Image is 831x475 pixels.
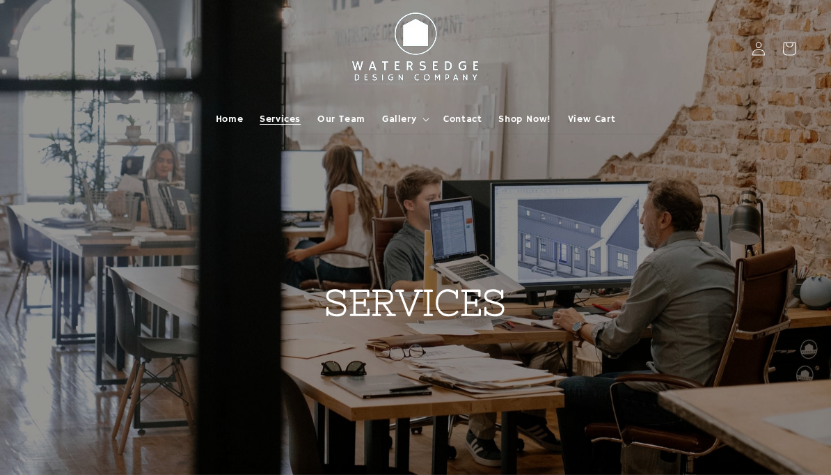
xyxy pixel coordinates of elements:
[443,113,482,125] span: Contact
[339,6,492,92] img: Watersedge Design Co
[324,282,507,323] strong: SERVICES
[309,104,374,134] a: Our Team
[498,113,551,125] span: Shop Now!
[435,104,490,134] a: Contact
[317,113,365,125] span: Our Team
[382,113,416,125] span: Gallery
[374,104,435,134] summary: Gallery
[568,113,615,125] span: View Cart
[216,113,243,125] span: Home
[260,113,301,125] span: Services
[490,104,559,134] a: Shop Now!
[560,104,624,134] a: View Cart
[207,104,251,134] a: Home
[251,104,309,134] a: Services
